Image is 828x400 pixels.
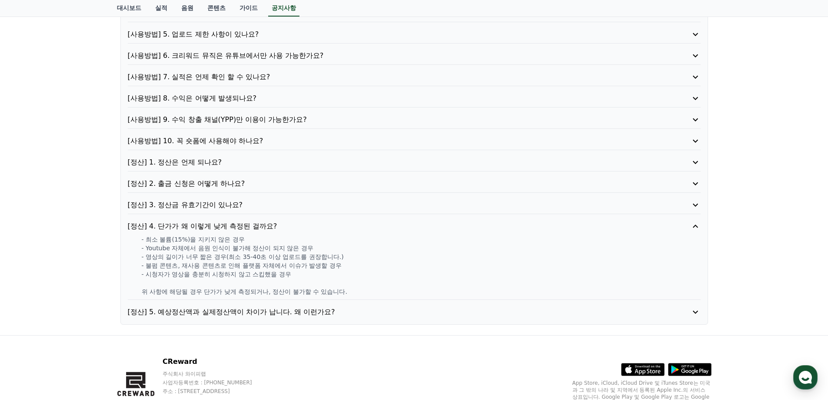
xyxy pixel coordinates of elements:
[142,270,701,279] p: - 시청자가 영상을 충분히 시청하지 않고 스킵했을 경우
[3,276,57,298] a: 홈
[128,72,655,82] p: [사용방법] 7. 실적은 언제 확인 할 수 있나요?
[142,287,701,296] p: 위 사항에 해당될 경우 단가가 낮게 측정되거나, 정산이 불가할 수 있습니다.
[142,244,701,252] p: - Youtube 자체에서 음원 인식이 불가해 정산이 되지 않은 경우
[27,289,33,296] span: 홈
[128,157,701,168] button: [정산] 1. 정산은 언제 되나요?
[128,178,701,189] button: [정산] 2. 출금 신청은 어떻게 하나요?
[128,157,655,168] p: [정산] 1. 정산은 언제 되나요?
[57,276,112,298] a: 대화
[128,29,655,40] p: [사용방법] 5. 업로드 제한 사항이 있나요?
[128,200,701,210] button: [정산] 3. 정산금 유효기간이 있나요?
[128,29,701,40] button: [사용방법] 5. 업로드 제한 사항이 있나요?
[128,221,655,232] p: [정산] 4. 단가가 왜 이렇게 낮게 측정된 걸까요?
[163,356,269,367] p: CReward
[128,307,701,317] button: [정산] 5. 예상정산액과 실제정산액이 차이가 납니다. 왜 이런가요?
[142,235,701,244] p: - 최소 볼륨(15%)을 지키지 않은 경우
[128,200,655,210] p: [정산] 3. 정산금 유효기간이 있나요?
[142,261,701,270] p: - 불펌 콘텐츠, 재사용 콘텐츠로 인해 플랫폼 자체에서 이슈가 발생할 경우
[163,388,269,395] p: 주소 : [STREET_ADDRESS]
[128,93,655,104] p: [사용방법] 8. 수익은 어떻게 발생되나요?
[128,114,701,125] button: [사용방법] 9. 수익 창출 채널(YPP)만 이용이 가능한가요?
[128,178,655,189] p: [정산] 2. 출금 신청은 어떻게 하나요?
[112,276,167,298] a: 설정
[134,289,145,296] span: 설정
[128,136,655,146] p: [사용방법] 10. 꼭 숏폼에 사용해야 하나요?
[128,50,701,61] button: [사용방법] 6. 크리워드 뮤직은 유튜브에서만 사용 가능한가요?
[128,114,655,125] p: [사용방법] 9. 수익 창출 채널(YPP)만 이용이 가능한가요?
[163,370,269,377] p: 주식회사 와이피랩
[128,221,701,232] button: [정산] 4. 단가가 왜 이렇게 낮게 측정된 걸까요?
[128,72,701,82] button: [사용방법] 7. 실적은 언제 확인 할 수 있나요?
[128,93,701,104] button: [사용방법] 8. 수익은 어떻게 발생되나요?
[142,252,701,261] p: - 영상의 길이가 너무 짧은 경우(최소 35-40초 이상 업로드를 권장합니다.)
[128,307,655,317] p: [정산] 5. 예상정산액과 실제정산액이 차이가 납니다. 왜 이런가요?
[80,289,90,296] span: 대화
[128,50,655,61] p: [사용방법] 6. 크리워드 뮤직은 유튜브에서만 사용 가능한가요?
[128,136,701,146] button: [사용방법] 10. 꼭 숏폼에 사용해야 하나요?
[163,379,269,386] p: 사업자등록번호 : [PHONE_NUMBER]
